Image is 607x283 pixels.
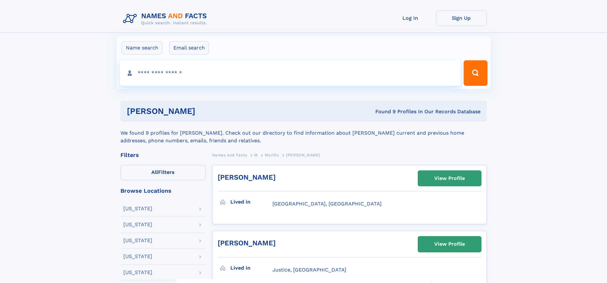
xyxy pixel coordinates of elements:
[434,237,465,251] div: View Profile
[120,10,212,27] img: Logo Names and Facts
[272,201,382,207] span: [GEOGRAPHIC_DATA], [GEOGRAPHIC_DATA]
[123,254,152,259] div: [US_STATE]
[123,222,152,227] div: [US_STATE]
[285,108,481,115] div: Found 9 Profiles In Our Records Database
[123,270,152,275] div: [US_STATE]
[120,188,206,194] div: Browse Locations
[230,263,272,273] h3: Lived in
[120,165,206,180] label: Filters
[385,10,436,26] a: Log In
[418,236,481,252] a: View Profile
[120,60,461,86] input: search input
[254,151,258,159] a: M
[218,173,276,181] a: [PERSON_NAME]
[434,171,465,186] div: View Profile
[169,41,209,55] label: Email search
[120,122,487,145] div: We found 9 profiles for [PERSON_NAME]. Check out our directory to find information about [PERSON_...
[254,153,258,157] span: M
[122,41,163,55] label: Name search
[151,169,158,175] span: All
[265,153,279,157] span: Morillo
[127,107,285,115] h1: [PERSON_NAME]
[418,171,481,186] a: View Profile
[464,60,487,86] button: Search Button
[123,206,152,211] div: [US_STATE]
[230,197,272,207] h3: Lived in
[218,239,276,247] a: [PERSON_NAME]
[212,151,247,159] a: Names and Facts
[272,267,346,273] span: Justice, [GEOGRAPHIC_DATA]
[120,152,206,158] div: Filters
[123,238,152,243] div: [US_STATE]
[436,10,487,26] a: Sign Up
[265,151,279,159] a: Morillo
[286,153,320,157] span: [PERSON_NAME]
